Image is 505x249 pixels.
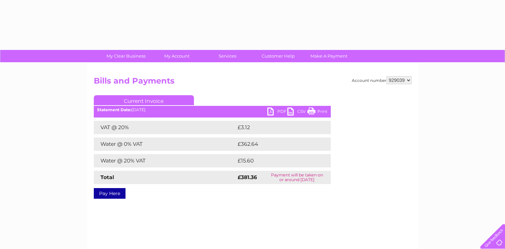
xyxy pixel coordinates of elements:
h2: Bills and Payments [94,76,412,89]
a: My Clear Business [98,50,154,62]
a: Pay Here [94,188,125,199]
td: Water @ 20% VAT [94,154,236,167]
div: Account number [352,76,412,84]
a: Customer Help [251,50,306,62]
a: Print [307,108,327,117]
a: My Account [149,50,204,62]
a: Current Invoice [94,95,194,105]
td: £3.12 [236,121,314,134]
a: Services [200,50,255,62]
td: £362.64 [236,137,319,151]
a: PDF [267,108,287,117]
td: Water @ 0% VAT [94,137,236,151]
div: [DATE] [94,108,331,112]
a: Make A Payment [301,50,356,62]
td: £15.60 [236,154,317,167]
a: CSV [287,108,307,117]
strong: Total [100,174,114,180]
td: VAT @ 20% [94,121,236,134]
td: Payment will be taken on or around [DATE] [263,171,330,184]
strong: £381.36 [238,174,257,180]
b: Statement Date: [97,107,132,112]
